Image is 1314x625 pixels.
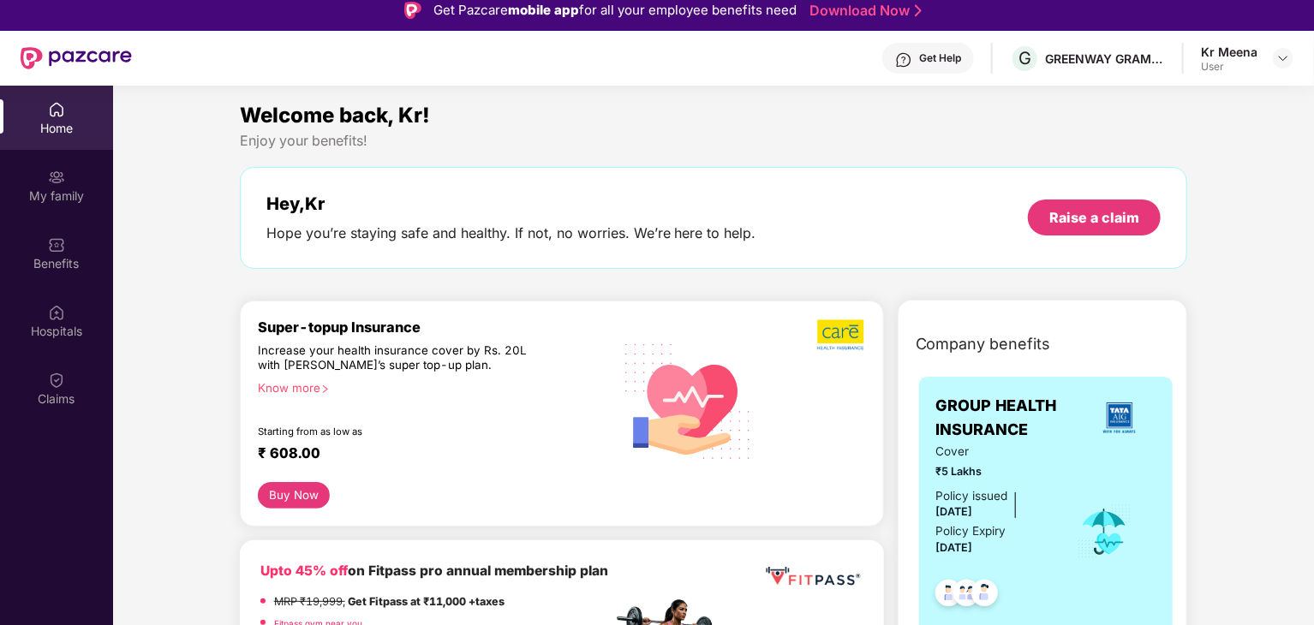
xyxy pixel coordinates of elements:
[1077,503,1132,560] img: icon
[936,394,1084,443] span: GROUP HEALTH INSURANCE
[48,304,65,321] img: svg+xml;base64,PHN2ZyBpZD0iSG9zcGl0YWxzIiB4bWxucz0iaHR0cDovL3d3dy53My5vcmcvMjAwMC9zdmciIHdpZHRoPS...
[964,574,1006,616] img: svg+xml;base64,PHN2ZyB4bWxucz0iaHR0cDovL3d3dy53My5vcmcvMjAwMC9zdmciIHdpZHRoPSI0OC45NDMiIGhlaWdodD...
[936,487,1008,505] div: Policy issued
[946,574,988,616] img: svg+xml;base64,PHN2ZyB4bWxucz0iaHR0cDovL3d3dy53My5vcmcvMjAwMC9zdmciIHdpZHRoPSI0OC45MTUiIGhlaWdodD...
[258,318,612,336] div: Super-topup Insurance
[48,169,65,186] img: svg+xml;base64,PHN2ZyB3aWR0aD0iMjAiIGhlaWdodD0iMjAiIHZpZXdCb3g9IjAgMCAyMCAyMCIgZmlsbD0ibm9uZSIgeG...
[919,51,961,65] div: Get Help
[48,372,65,389] img: svg+xml;base64,PHN2ZyBpZD0iQ2xhaW0iIHhtbG5zPSJodHRwOi8vd3d3LnczLm9yZy8yMDAwL3N2ZyIgd2lkdGg9IjIwIi...
[274,595,345,608] del: MRP ₹19,999,
[895,51,912,68] img: svg+xml;base64,PHN2ZyBpZD0iSGVscC0zMngzMiIgeG1sbnM9Imh0dHA6Ly93d3cudzMub3JnLzIwMDAvc3ZnIiB3aWR0aD...
[915,2,922,20] img: Stroke
[936,505,973,518] span: [DATE]
[1201,44,1257,60] div: Kr Meena
[1276,51,1290,65] img: svg+xml;base64,PHN2ZyBpZD0iRHJvcGRvd24tMzJ4MzIiIHhtbG5zPSJodHRwOi8vd3d3LnczLm9yZy8yMDAwL3N2ZyIgd2...
[817,318,866,351] img: b5dec4f62d2307b9de63beb79f102df3.png
[1201,60,1257,74] div: User
[266,224,756,242] div: Hope you’re staying safe and healthy. If not, no worries. We’re here to help.
[240,132,1188,150] div: Enjoy your benefits!
[21,47,132,69] img: New Pazcare Logo
[936,541,973,554] span: [DATE]
[48,236,65,253] img: svg+xml;base64,PHN2ZyBpZD0iQmVuZWZpdHMiIHhtbG5zPSJodHRwOi8vd3d3LnczLm9yZy8yMDAwL3N2ZyIgd2lkdGg9Ij...
[266,193,756,214] div: Hey, Kr
[404,2,421,19] img: Logo
[258,343,539,374] div: Increase your health insurance cover by Rs. 20L with [PERSON_NAME]’s super top-up plan.
[240,103,430,128] span: Welcome back, Kr!
[508,2,579,18] strong: mobile app
[916,332,1051,356] span: Company benefits
[612,323,765,478] img: svg+xml;base64,PHN2ZyB4bWxucz0iaHR0cDovL3d3dy53My5vcmcvMjAwMC9zdmciIHhtbG5zOnhsaW5rPSJodHRwOi8vd3...
[260,562,608,579] b: on Fitpass pro annual membership plan
[1049,208,1139,227] div: Raise a claim
[762,561,863,592] img: fppp.png
[928,574,970,616] img: svg+xml;base64,PHN2ZyB4bWxucz0iaHR0cDovL3d3dy53My5vcmcvMjAwMC9zdmciIHdpZHRoPSI0OC45NDMiIGhlaWdodD...
[936,443,1054,461] span: Cover
[260,562,348,579] b: Upto 45% off
[258,381,602,393] div: Know more
[936,522,1006,540] div: Policy Expiry
[258,444,595,465] div: ₹ 608.00
[809,2,917,20] a: Download Now
[1018,48,1031,68] span: G
[936,463,1054,480] span: ₹5 Lakhs
[1096,395,1143,441] img: insurerLogo
[348,595,505,608] strong: Get Fitpass at ₹11,000 +taxes
[258,482,331,509] button: Buy Now
[1045,51,1165,67] div: GREENWAY GRAMEEN INFRA
[258,426,540,437] div: Starting from as low as
[48,101,65,118] img: svg+xml;base64,PHN2ZyBpZD0iSG9tZSIgeG1sbnM9Imh0dHA6Ly93d3cudzMub3JnLzIwMDAvc3ZnIiB3aWR0aD0iMjAiIG...
[320,384,330,394] span: right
